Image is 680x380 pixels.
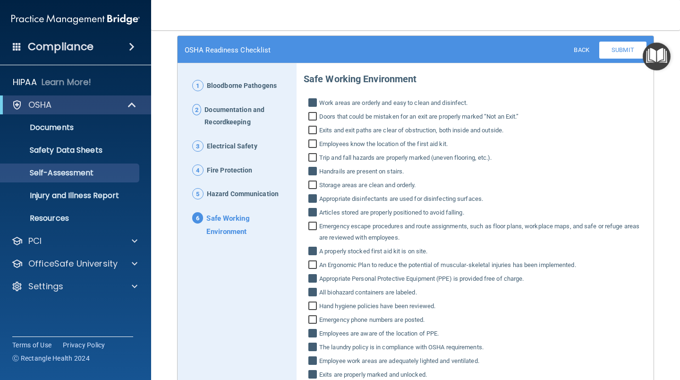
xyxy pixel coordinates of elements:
[42,77,92,88] p: Learn More!
[6,168,135,178] p: Self-Assessment
[643,43,671,70] button: Open Resource Center
[308,181,319,191] input: Storage areas are clean and orderly.
[319,287,417,298] span: All biohazard containers are labeled.
[11,258,137,269] a: OfficeSafe University
[6,214,135,223] p: Resources
[11,281,137,292] a: Settings
[308,113,319,122] input: Doors that could be mistaken for an exit are properly marked “Not an Exit.”
[308,316,319,326] input: Emergency phone numbers are posted.
[192,212,203,224] span: 6
[308,302,319,312] input: Hand hygiene policies have been reviewed.
[6,123,135,132] p: Documents
[308,168,319,177] input: Handrails are present on stairs.
[12,340,51,350] a: Terms of Use
[192,80,204,91] span: 1
[308,195,319,205] input: Appropriate disinfectants are used for disinfecting surfaces.
[308,248,319,257] input: A properly stocked first aid kit is on site.
[207,164,253,177] span: Fire Protection
[185,46,271,54] h4: OSHA Readiness Checklist
[308,154,319,164] input: Trip and fall hazards are properly marked (uneven flooring, etc.).
[13,77,37,88] p: HIPAA
[319,355,479,367] span: Employee work areas are adequately lighted and ventilated.
[11,235,137,247] a: PCI
[28,258,118,269] p: OfficeSafe University
[308,261,319,271] input: An Ergonomic Plan to reduce the potential of muscular‐skeletal injuries has been implemented.
[192,140,204,152] span: 3
[319,138,448,150] span: Employees know the location of the first aid kit.
[28,99,52,111] p: OSHA
[204,104,289,129] span: Documentation and Recordkeeping
[28,235,42,247] p: PCI
[599,42,646,59] a: Submit
[633,315,669,351] iframe: Drift Widget Chat Controller
[319,301,435,312] span: Hand hygiene policies have been reviewed.
[12,354,90,363] span: Ⓒ Rectangle Health 2024
[6,146,135,155] p: Safety Data Sheets
[207,140,257,153] span: Electrical Safety
[308,275,319,285] input: Appropriate Personal Protective Equipment (PPE) is provided free of charge.
[319,166,404,177] span: Handrails are present on stairs.
[319,246,427,257] span: A properly stocked first aid kit is on site.
[207,188,279,200] span: Hazard Communication
[319,221,646,243] span: Emergency escape procedures and route assignments, such as floor plans, workplace maps, and safe ...
[308,99,319,109] input: Work areas are orderly and easy to clean and disinfect.
[319,180,416,191] span: Storage areas are clean and orderly.
[308,344,319,353] input: The laundry policy is in compliance with OSHA requirements.
[192,104,201,115] span: 2
[11,99,137,111] a: OSHA
[308,209,319,218] input: Articles stored are properly positioned to avoid falling.
[308,140,319,150] input: Employees know the location of the first aid kit.
[207,80,277,92] span: Bloodborne Pathogens
[6,191,135,200] p: Injury and Illness Report
[319,273,524,285] span: Appropriate Personal Protective Equipment (PPE) is provided free of charge.
[319,314,425,326] span: Emergency phone numbers are posted.
[308,127,319,136] input: Exits and exit paths are clear of obstruction, both inside and outside.
[319,97,468,109] span: Work areas are orderly and easy to clean and disinfect.
[319,193,483,205] span: Appropriate disinfectants are used for disinfecting surfaces.
[319,207,464,218] span: Articles stored are properly positioned to avoid falling.
[28,281,63,292] p: Settings
[308,289,319,298] input: All biohazard containers are labeled.
[319,125,503,136] span: Exits and exit paths are clear of obstruction, both inside and outside.
[308,357,319,367] input: Employee work areas are adequately lighted and ventilated.
[28,40,93,53] h4: Compliance
[192,164,204,176] span: 4
[319,111,519,122] span: Doors that could be mistaken for an exit are properly marked “Not an Exit.”
[304,66,646,88] p: Safe Working Environment
[319,259,576,271] span: An Ergonomic Plan to reduce the potential of muscular‐skeletal injuries has been implemented.
[192,188,204,199] span: 5
[206,212,289,238] span: Safe Working Environment
[308,330,319,339] input: Employees are aware of the location of PPE.
[319,152,492,164] span: Trip and fall hazards are properly marked (uneven flooring, etc.).
[63,340,105,350] a: Privacy Policy
[319,342,484,353] span: The laundry policy is in compliance with OSHA requirements.
[11,10,140,29] img: PMB logo
[319,328,439,339] span: Employees are aware of the location of PPE.
[308,223,319,243] input: Emergency escape procedures and route assignments, such as floor plans, workplace maps, and safe ...
[566,43,596,56] a: Back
